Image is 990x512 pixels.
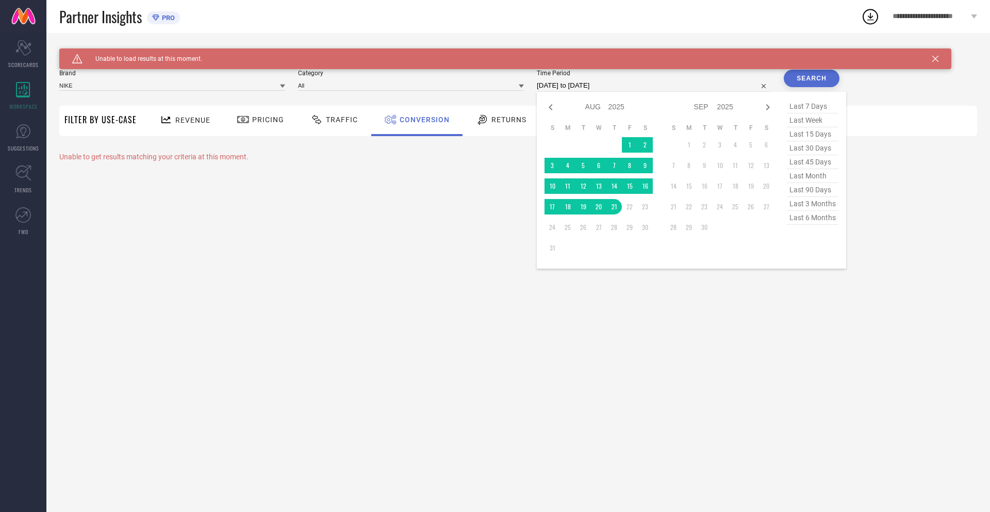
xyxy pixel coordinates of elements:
[59,153,249,161] span: Unable to get results matching your criteria at this moment.
[537,79,771,92] input: Select time period
[758,124,774,132] th: Saturday
[8,144,39,152] span: SUGGESTIONS
[787,141,838,155] span: last 30 days
[606,199,622,214] td: Thu Aug 21 2025
[591,199,606,214] td: Wed Aug 20 2025
[758,158,774,173] td: Sat Sep 13 2025
[591,178,606,194] td: Wed Aug 13 2025
[537,70,771,77] span: Time Period
[712,137,728,153] td: Wed Sep 03 2025
[681,137,697,153] td: Mon Sep 01 2025
[400,115,450,124] span: Conversion
[861,7,880,26] div: Open download list
[681,199,697,214] td: Mon Sep 22 2025
[606,124,622,132] th: Thursday
[560,199,575,214] td: Mon Aug 18 2025
[681,158,697,173] td: Mon Sep 08 2025
[728,178,743,194] td: Thu Sep 18 2025
[787,100,838,113] span: last 7 days
[326,115,358,124] span: Traffic
[787,169,838,183] span: last month
[59,70,285,77] span: Brand
[560,158,575,173] td: Mon Aug 04 2025
[14,186,32,194] span: TRENDS
[728,158,743,173] td: Thu Sep 11 2025
[64,113,137,126] span: Filter By Use-Case
[787,197,838,211] span: last 3 months
[784,70,839,87] button: Search
[544,199,560,214] td: Sun Aug 17 2025
[787,113,838,127] span: last week
[743,137,758,153] td: Fri Sep 05 2025
[697,220,712,235] td: Tue Sep 30 2025
[728,137,743,153] td: Thu Sep 04 2025
[606,158,622,173] td: Thu Aug 07 2025
[544,220,560,235] td: Sun Aug 24 2025
[637,137,653,153] td: Sat Aug 02 2025
[8,61,39,69] span: SCORECARDS
[743,124,758,132] th: Friday
[743,158,758,173] td: Fri Sep 12 2025
[712,199,728,214] td: Wed Sep 24 2025
[606,220,622,235] td: Thu Aug 28 2025
[697,158,712,173] td: Tue Sep 09 2025
[491,115,526,124] span: Returns
[159,14,175,22] span: PRO
[622,199,637,214] td: Fri Aug 22 2025
[637,158,653,173] td: Sat Aug 09 2025
[697,199,712,214] td: Tue Sep 23 2025
[575,220,591,235] td: Tue Aug 26 2025
[681,178,697,194] td: Mon Sep 15 2025
[560,178,575,194] td: Mon Aug 11 2025
[728,199,743,214] td: Thu Sep 25 2025
[637,199,653,214] td: Sat Aug 23 2025
[622,158,637,173] td: Fri Aug 08 2025
[637,178,653,194] td: Sat Aug 16 2025
[758,137,774,153] td: Sat Sep 06 2025
[591,124,606,132] th: Wednesday
[59,48,131,57] span: SYSTEM WORKSPACE
[697,124,712,132] th: Tuesday
[19,228,28,236] span: FWD
[591,220,606,235] td: Wed Aug 27 2025
[560,220,575,235] td: Mon Aug 25 2025
[728,124,743,132] th: Thursday
[606,178,622,194] td: Thu Aug 14 2025
[762,101,774,113] div: Next month
[622,220,637,235] td: Fri Aug 29 2025
[544,240,560,256] td: Sun Aug 31 2025
[743,178,758,194] td: Fri Sep 19 2025
[252,115,284,124] span: Pricing
[712,158,728,173] td: Wed Sep 10 2025
[298,70,524,77] span: Category
[666,199,681,214] td: Sun Sep 21 2025
[787,183,838,197] span: last 90 days
[544,124,560,132] th: Sunday
[637,124,653,132] th: Saturday
[681,220,697,235] td: Mon Sep 29 2025
[712,178,728,194] td: Wed Sep 17 2025
[560,124,575,132] th: Monday
[591,158,606,173] td: Wed Aug 06 2025
[787,127,838,141] span: last 15 days
[666,124,681,132] th: Sunday
[82,55,202,62] span: Unable to load results at this moment.
[9,103,38,110] span: WORKSPACE
[697,178,712,194] td: Tue Sep 16 2025
[787,211,838,225] span: last 6 months
[681,124,697,132] th: Monday
[712,124,728,132] th: Wednesday
[544,158,560,173] td: Sun Aug 03 2025
[697,137,712,153] td: Tue Sep 02 2025
[637,220,653,235] td: Sat Aug 30 2025
[575,158,591,173] td: Tue Aug 05 2025
[175,116,210,124] span: Revenue
[575,178,591,194] td: Tue Aug 12 2025
[743,199,758,214] td: Fri Sep 26 2025
[544,178,560,194] td: Sun Aug 10 2025
[666,178,681,194] td: Sun Sep 14 2025
[59,6,142,27] span: Partner Insights
[575,199,591,214] td: Tue Aug 19 2025
[575,124,591,132] th: Tuesday
[622,178,637,194] td: Fri Aug 15 2025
